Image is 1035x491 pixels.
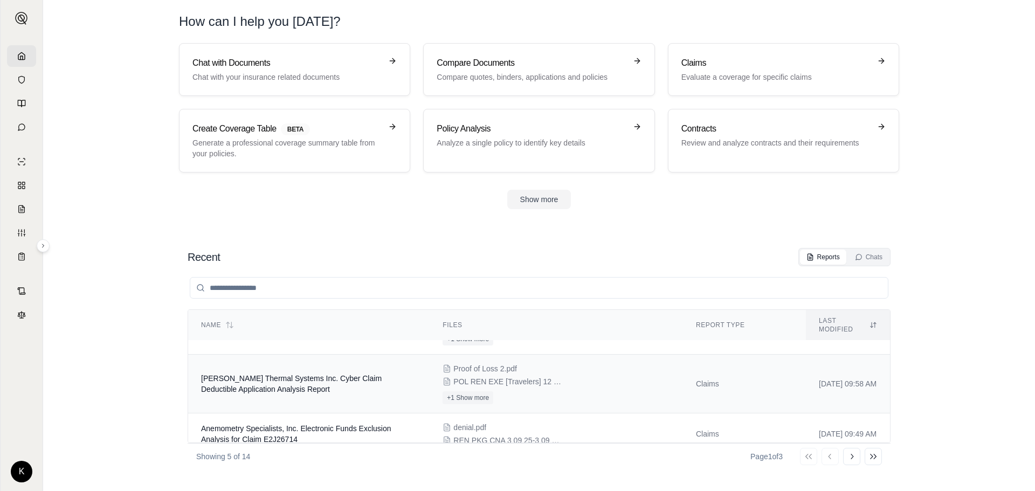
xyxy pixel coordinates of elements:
span: Anemometry Specialists, Inc. Electronic Funds Exclusion Analysis for Claim E2J26714 [201,424,391,444]
h3: Create Coverage Table [192,122,382,135]
a: Home [7,45,36,67]
a: Create Coverage TableBETAGenerate a professional coverage summary table from your policies. [179,109,410,172]
span: POL REN EXE [Travelers] 12 31 24 - 12 31 25.pdf [453,376,561,387]
span: Adams Thermal Systems Inc. Cyber Claim Deductible Application Analysis Report [201,374,382,393]
td: Claims [683,355,806,413]
p: Generate a professional coverage summary table from your policies. [192,137,382,159]
span: Proof of Loss 2.pdf [453,363,517,374]
p: Chat with your insurance related documents [192,72,382,82]
td: [DATE] 09:49 AM [806,413,890,455]
a: ContractsReview and analyze contracts and their requirements [668,109,899,172]
button: Expand sidebar [37,239,50,252]
span: REN PKG CNA 3 09 25-3 09 26.pdf [453,435,561,446]
a: Policy AnalysisAnalyze a single policy to identify key details [423,109,654,172]
a: Chat [7,116,36,138]
span: BETA [281,123,310,135]
th: Report Type [683,310,806,341]
button: Expand sidebar [11,8,32,29]
p: Analyze a single policy to identify key details [437,137,626,148]
div: Name [201,321,417,329]
button: Reports [800,250,846,265]
div: K [11,461,32,482]
a: Documents Vault [7,69,36,91]
a: Contract Analysis [7,280,36,302]
p: Review and analyze contracts and their requirements [681,137,871,148]
h3: Chat with Documents [192,57,382,70]
h1: How can I help you [DATE]? [179,13,899,30]
button: +1 Show more [443,391,493,404]
button: Chats [848,250,889,265]
h3: Claims [681,57,871,70]
h3: Contracts [681,122,871,135]
a: Compare DocumentsCompare quotes, binders, applications and policies [423,43,654,96]
span: denial.pdf [453,422,486,433]
div: Reports [806,253,840,261]
a: ClaimsEvaluate a coverage for specific claims [668,43,899,96]
a: Claim Coverage [7,198,36,220]
button: Show more [507,190,571,209]
td: Claims [683,413,806,455]
img: Expand sidebar [15,12,28,25]
th: Files [430,310,683,341]
p: Compare quotes, binders, applications and policies [437,72,626,82]
p: Showing 5 of 14 [196,451,250,462]
div: Page 1 of 3 [750,451,783,462]
a: Chat with DocumentsChat with your insurance related documents [179,43,410,96]
h3: Compare Documents [437,57,626,70]
p: Evaluate a coverage for specific claims [681,72,871,82]
h2: Recent [188,250,220,265]
div: Last modified [819,316,877,334]
a: Policy Comparisons [7,175,36,196]
div: Chats [855,253,882,261]
h3: Policy Analysis [437,122,626,135]
a: Legal Search Engine [7,304,36,326]
a: Coverage Table [7,246,36,267]
a: Prompt Library [7,93,36,114]
td: [DATE] 09:58 AM [806,355,890,413]
a: Custom Report [7,222,36,244]
a: Single Policy [7,151,36,172]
